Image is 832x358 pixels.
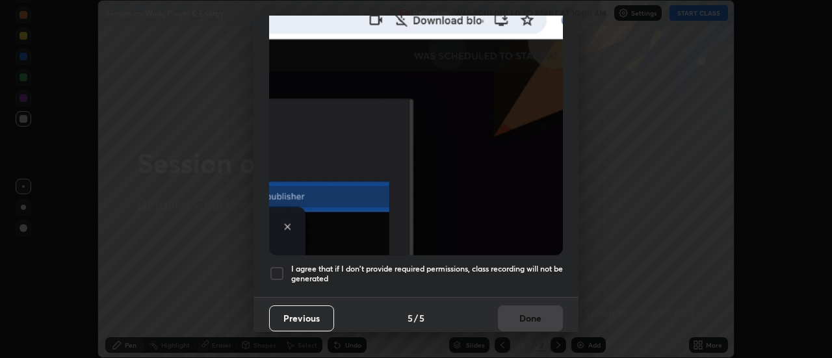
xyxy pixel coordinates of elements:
[269,305,334,331] button: Previous
[419,311,424,325] h4: 5
[408,311,413,325] h4: 5
[414,311,418,325] h4: /
[291,264,563,284] h5: I agree that if I don't provide required permissions, class recording will not be generated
